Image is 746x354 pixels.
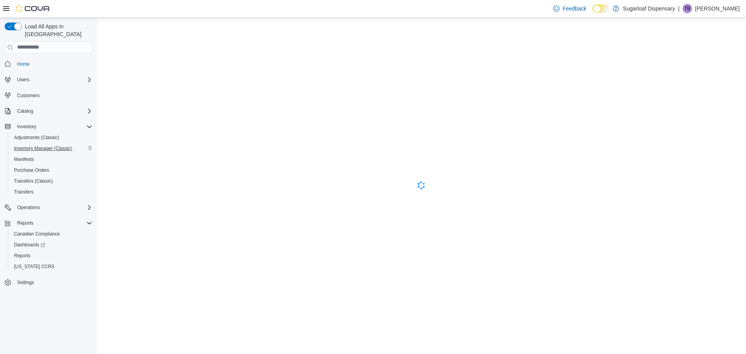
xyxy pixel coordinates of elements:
[11,262,58,271] a: [US_STATE] CCRS
[11,176,92,186] span: Transfers (Classic)
[5,55,92,309] nav: Complex example
[695,4,740,13] p: [PERSON_NAME]
[11,240,92,249] span: Dashboards
[17,92,40,99] span: Customers
[14,106,92,116] span: Catalog
[11,144,75,153] a: Inventory Manager (Classic)
[11,166,92,175] span: Purchase Orders
[11,155,37,164] a: Manifests
[17,124,36,130] span: Inventory
[14,59,92,69] span: Home
[14,253,30,259] span: Reports
[11,144,92,153] span: Inventory Manager (Classic)
[14,218,37,228] button: Reports
[684,4,690,13] span: TB
[14,156,34,162] span: Manifests
[8,187,96,197] button: Transfers
[2,202,96,213] button: Operations
[17,61,30,67] span: Home
[8,154,96,165] button: Manifests
[8,132,96,143] button: Adjustments (Classic)
[2,218,96,228] button: Reports
[14,75,32,84] button: Users
[683,4,692,13] div: Trevor Bjerke
[14,231,60,237] span: Canadian Compliance
[11,155,92,164] span: Manifests
[8,250,96,261] button: Reports
[11,166,52,175] a: Purchase Orders
[8,143,96,154] button: Inventory Manager (Classic)
[14,59,33,69] a: Home
[22,23,92,38] span: Load All Apps in [GEOGRAPHIC_DATA]
[14,167,49,173] span: Purchase Orders
[2,277,96,288] button: Settings
[14,178,53,184] span: Transfers (Classic)
[14,242,45,248] span: Dashboards
[17,220,33,226] span: Reports
[8,228,96,239] button: Canadian Compliance
[2,58,96,70] button: Home
[2,90,96,101] button: Customers
[11,133,62,142] a: Adjustments (Classic)
[8,261,96,272] button: [US_STATE] CCRS
[11,251,33,260] a: Reports
[14,145,72,152] span: Inventory Manager (Classic)
[14,91,43,100] a: Customers
[623,4,675,13] p: Sugarloaf Dispensary
[2,106,96,117] button: Catalog
[11,187,92,197] span: Transfers
[17,77,29,83] span: Users
[14,75,92,84] span: Users
[678,4,680,13] p: |
[11,251,92,260] span: Reports
[14,106,36,116] button: Catalog
[17,204,40,211] span: Operations
[11,176,56,186] a: Transfers (Classic)
[14,203,43,212] button: Operations
[8,176,96,187] button: Transfers (Classic)
[14,122,39,131] button: Inventory
[593,5,609,13] input: Dark Mode
[14,134,59,141] span: Adjustments (Classic)
[17,279,34,286] span: Settings
[11,133,92,142] span: Adjustments (Classic)
[2,121,96,132] button: Inventory
[14,263,54,270] span: [US_STATE] CCRS
[16,5,51,12] img: Cova
[8,165,96,176] button: Purchase Orders
[8,239,96,250] a: Dashboards
[14,189,33,195] span: Transfers
[11,240,48,249] a: Dashboards
[14,203,92,212] span: Operations
[550,1,589,16] a: Feedback
[11,229,63,239] a: Canadian Compliance
[563,5,586,12] span: Feedback
[11,229,92,239] span: Canadian Compliance
[14,278,37,287] a: Settings
[11,187,37,197] a: Transfers
[2,74,96,85] button: Users
[14,218,92,228] span: Reports
[11,262,92,271] span: Washington CCRS
[14,91,92,100] span: Customers
[17,108,33,114] span: Catalog
[14,122,92,131] span: Inventory
[14,277,92,287] span: Settings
